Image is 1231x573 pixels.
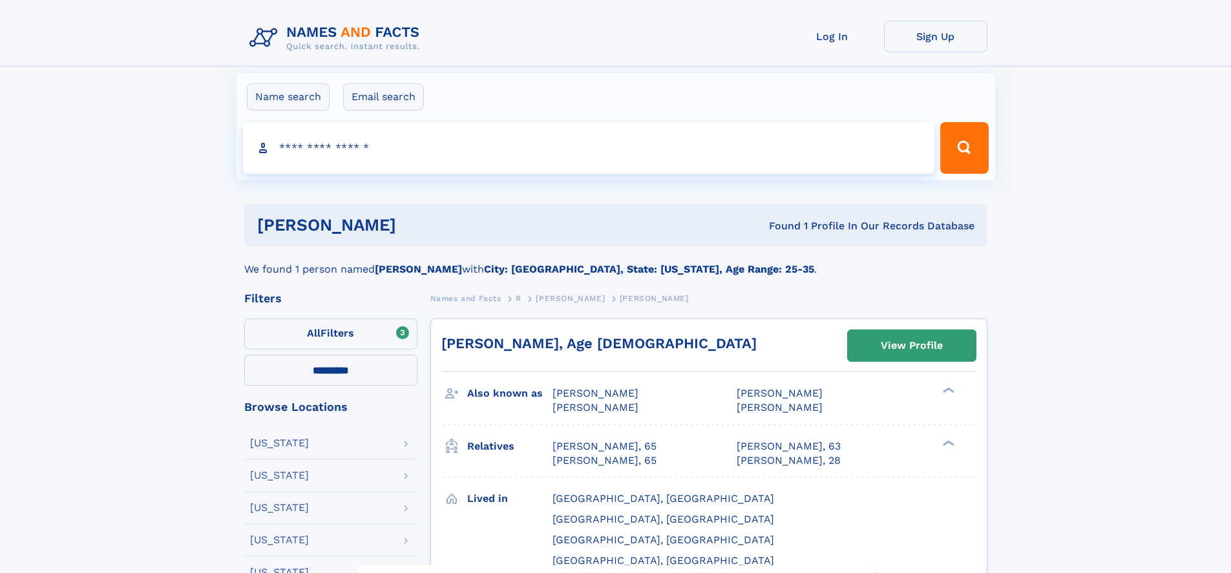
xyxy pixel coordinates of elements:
[781,21,884,52] a: Log In
[552,492,774,505] span: [GEOGRAPHIC_DATA], [GEOGRAPHIC_DATA]
[582,219,974,233] div: Found 1 Profile In Our Records Database
[307,327,321,339] span: All
[484,263,814,275] b: City: [GEOGRAPHIC_DATA], State: [US_STATE], Age Range: 25-35
[467,488,552,510] h3: Lived in
[940,122,988,174] button: Search Button
[244,401,417,413] div: Browse Locations
[848,330,976,361] a: View Profile
[940,386,955,395] div: ❯
[250,438,309,448] div: [US_STATE]
[250,470,309,481] div: [US_STATE]
[243,122,935,174] input: search input
[467,382,552,404] h3: Also known as
[620,294,689,303] span: [PERSON_NAME]
[516,294,521,303] span: R
[247,83,330,110] label: Name search
[737,401,823,413] span: [PERSON_NAME]
[430,290,501,306] a: Names and Facts
[552,387,638,399] span: [PERSON_NAME]
[940,439,955,447] div: ❯
[536,290,605,306] a: [PERSON_NAME]
[536,294,605,303] span: [PERSON_NAME]
[250,503,309,513] div: [US_STATE]
[244,318,417,349] label: Filters
[250,535,309,545] div: [US_STATE]
[467,435,552,457] h3: Relatives
[552,439,657,453] a: [PERSON_NAME], 65
[552,401,638,413] span: [PERSON_NAME]
[257,217,583,233] h1: [PERSON_NAME]
[737,453,841,468] a: [PERSON_NAME], 28
[244,21,430,56] img: Logo Names and Facts
[737,387,823,399] span: [PERSON_NAME]
[552,513,774,525] span: [GEOGRAPHIC_DATA], [GEOGRAPHIC_DATA]
[552,534,774,546] span: [GEOGRAPHIC_DATA], [GEOGRAPHIC_DATA]
[552,554,774,567] span: [GEOGRAPHIC_DATA], [GEOGRAPHIC_DATA]
[343,83,424,110] label: Email search
[552,453,657,468] a: [PERSON_NAME], 65
[244,246,987,277] div: We found 1 person named with .
[884,21,987,52] a: Sign Up
[441,335,757,351] a: [PERSON_NAME], Age [DEMOGRAPHIC_DATA]
[516,290,521,306] a: R
[375,263,462,275] b: [PERSON_NAME]
[881,331,943,360] div: View Profile
[737,439,841,453] a: [PERSON_NAME], 63
[244,293,417,304] div: Filters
